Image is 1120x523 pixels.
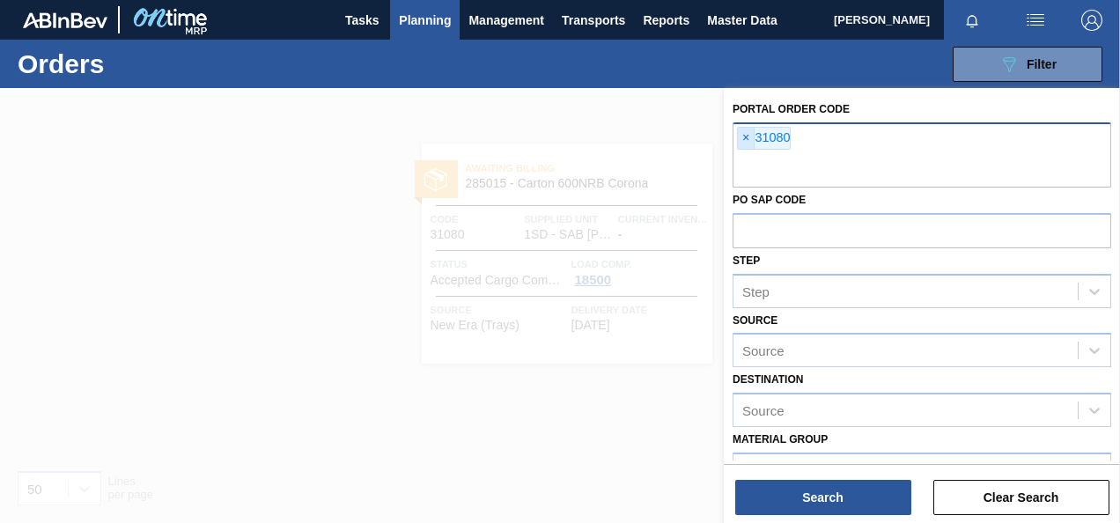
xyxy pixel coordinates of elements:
[953,47,1102,82] button: Filter
[1081,10,1102,31] img: Logout
[738,128,755,149] span: ×
[742,403,785,418] div: Source
[343,10,381,31] span: Tasks
[707,10,777,31] span: Master Data
[1025,10,1046,31] img: userActions
[944,8,1000,33] button: Notifications
[733,373,803,386] label: Destination
[643,10,689,31] span: Reports
[737,127,791,150] div: 31080
[733,103,850,115] label: Portal Order Code
[733,254,760,267] label: Step
[468,10,544,31] span: Management
[733,194,806,206] label: PO SAP Code
[742,284,770,298] div: Step
[733,314,777,327] label: Source
[742,343,785,358] div: Source
[23,12,107,28] img: TNhmsLtSVTkK8tSr43FrP2fwEKptu5GPRR3wAAAABJRU5ErkJggg==
[562,10,625,31] span: Transports
[18,54,261,74] h1: Orders
[1027,57,1057,71] span: Filter
[399,10,451,31] span: Planning
[733,433,828,446] label: Material Group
